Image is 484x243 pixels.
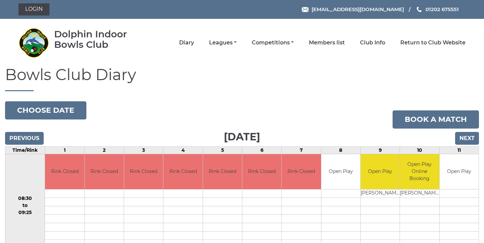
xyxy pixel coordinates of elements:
td: 5 [203,146,242,154]
td: 11 [439,146,479,154]
td: Rink Closed [124,154,163,189]
button: Choose date [5,101,86,119]
td: 9 [360,146,400,154]
td: Rink Closed [203,154,242,189]
td: Open Play Online Booking [400,154,439,189]
td: 4 [163,146,203,154]
td: Rink Closed [163,154,202,189]
input: Previous [5,132,44,145]
a: Email [EMAIL_ADDRESS][DOMAIN_NAME] [302,5,404,13]
img: Dolphin Indoor Bowls Club [18,28,49,58]
td: Rink Closed [282,154,321,189]
td: 7 [282,146,321,154]
td: 10 [400,146,439,154]
td: Open Play [321,154,360,189]
td: Open Play [440,154,479,189]
td: [PERSON_NAME] [361,189,400,198]
div: Dolphin Indoor Bowls Club [54,29,147,50]
a: Competitions [252,39,294,46]
a: Leagues [209,39,237,46]
td: Time/Rink [5,146,45,154]
td: [PERSON_NAME] [400,189,439,198]
td: 6 [242,146,282,154]
td: 8 [321,146,360,154]
td: 3 [124,146,163,154]
td: Open Play [361,154,400,189]
input: Next [455,132,479,145]
a: Club Info [360,39,385,46]
td: 1 [45,146,84,154]
a: Book a match [393,110,479,129]
td: Rink Closed [45,154,84,189]
img: Phone us [417,7,421,12]
span: [EMAIL_ADDRESS][DOMAIN_NAME] [312,6,404,12]
a: Phone us 01202 675551 [416,5,459,13]
span: 01202 675551 [426,6,459,12]
a: Diary [179,39,194,46]
td: Rink Closed [242,154,281,189]
a: Login [18,3,49,15]
td: 2 [84,146,124,154]
h1: Bowls Club Diary [5,66,479,91]
img: Email [302,7,309,12]
a: Return to Club Website [400,39,466,46]
a: Members list [309,39,345,46]
td: Rink Closed [85,154,124,189]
